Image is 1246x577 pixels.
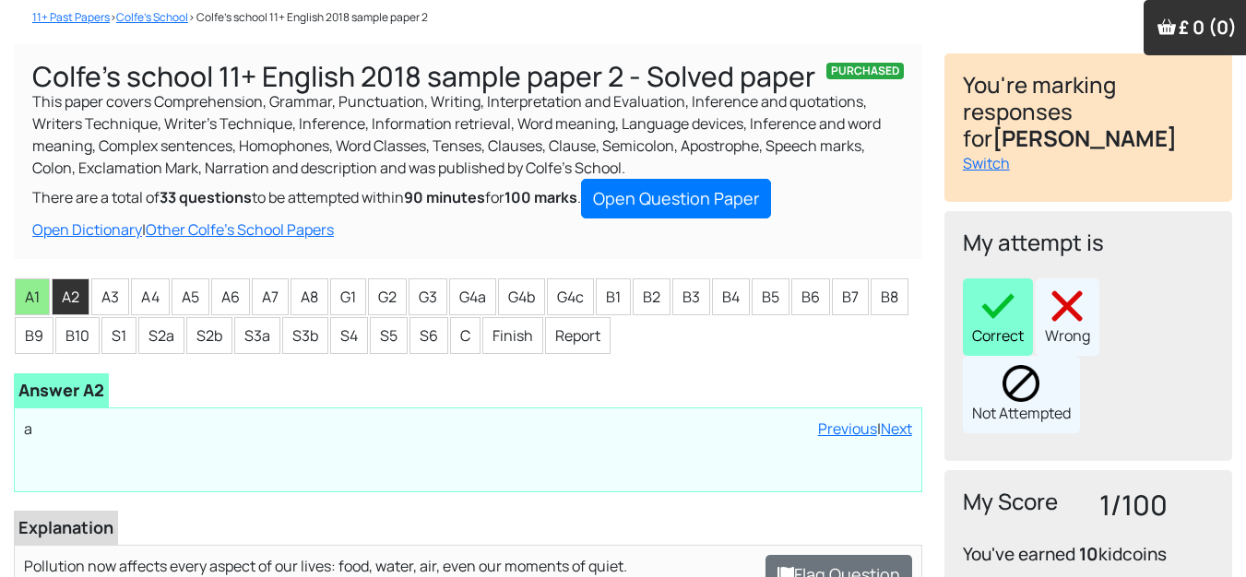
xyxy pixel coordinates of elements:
img: right40x40.png [979,288,1016,324]
a: Other Colfe's School Papers [146,219,334,240]
a: Previous [818,418,877,439]
img: cross40x40.png [1049,288,1086,324]
li: B2 [633,278,670,315]
li: G3 [409,278,447,315]
li: A4 [131,278,170,315]
li: S3b [282,317,328,354]
h1: Colfe's school 11+ English 2018 sample paper 2 - Solved paper [32,63,904,90]
a: Colfe's School [116,9,188,25]
li: C [450,317,481,354]
li: S4 [330,317,368,354]
li: B1 [596,278,631,315]
h4: You're marking responses for [963,72,1214,151]
b: 10 [1079,542,1098,566]
div: | [818,418,912,440]
li: B7 [832,278,869,315]
h4: My Score [963,489,1077,515]
a: 11+ Past Papers [32,9,110,25]
li: B6 [791,278,830,315]
div: | [32,218,904,241]
li: G2 [368,278,407,315]
li: A3 [91,278,129,315]
a: Switch [963,153,1010,173]
li: B10 [55,317,100,354]
li: B9 [15,317,53,354]
li: B4 [712,278,750,315]
li: S3a [234,317,280,354]
li: B5 [752,278,789,315]
li: G4c [547,278,594,315]
li: Report [545,317,611,354]
a: Open Dictionary [32,219,142,240]
b: Answer A2 [18,379,104,401]
li: G1 [330,278,366,315]
li: B3 [672,278,710,315]
h3: 1/100 [1099,489,1214,522]
li: S1 [101,317,136,354]
img: block.png [1003,365,1039,402]
div: Correct [963,278,1033,356]
li: A5 [172,278,209,315]
div: This paper covers Comprehension, Grammar, Punctuation, Writing, Interpretation and Evaluation, In... [14,44,922,259]
span: PURCHASED [826,63,904,79]
li: A2 [52,278,89,315]
a: Next [881,418,912,439]
h4: You've earned kidcoins [963,544,1214,565]
li: A6 [211,278,250,315]
b: Explanation [18,516,113,538]
b: 100 marks [504,187,577,207]
p: a [24,418,912,440]
div: Wrong [1036,278,1099,356]
li: A8 [291,278,328,315]
li: S2b [186,317,232,354]
img: Your items in the shopping basket [1157,18,1176,36]
li: B8 [871,278,908,315]
li: G4a [449,278,496,315]
a: Open Question Paper [581,179,771,218]
li: Finish [482,317,543,354]
b: 90 minutes [404,187,485,207]
li: S2a [138,317,184,354]
nav: > > Colfe's school 11+ English 2018 sample paper 2 [14,9,906,26]
li: G4b [498,278,545,315]
b: 33 questions [160,187,252,207]
li: A1 [15,278,50,315]
li: S6 [409,317,448,354]
span: £ 0 (0) [1179,15,1237,40]
div: Not Attempted [963,356,1080,433]
li: A7 [252,278,289,315]
li: S5 [370,317,408,354]
h4: My attempt is [963,230,1214,256]
b: [PERSON_NAME] [992,123,1177,153]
